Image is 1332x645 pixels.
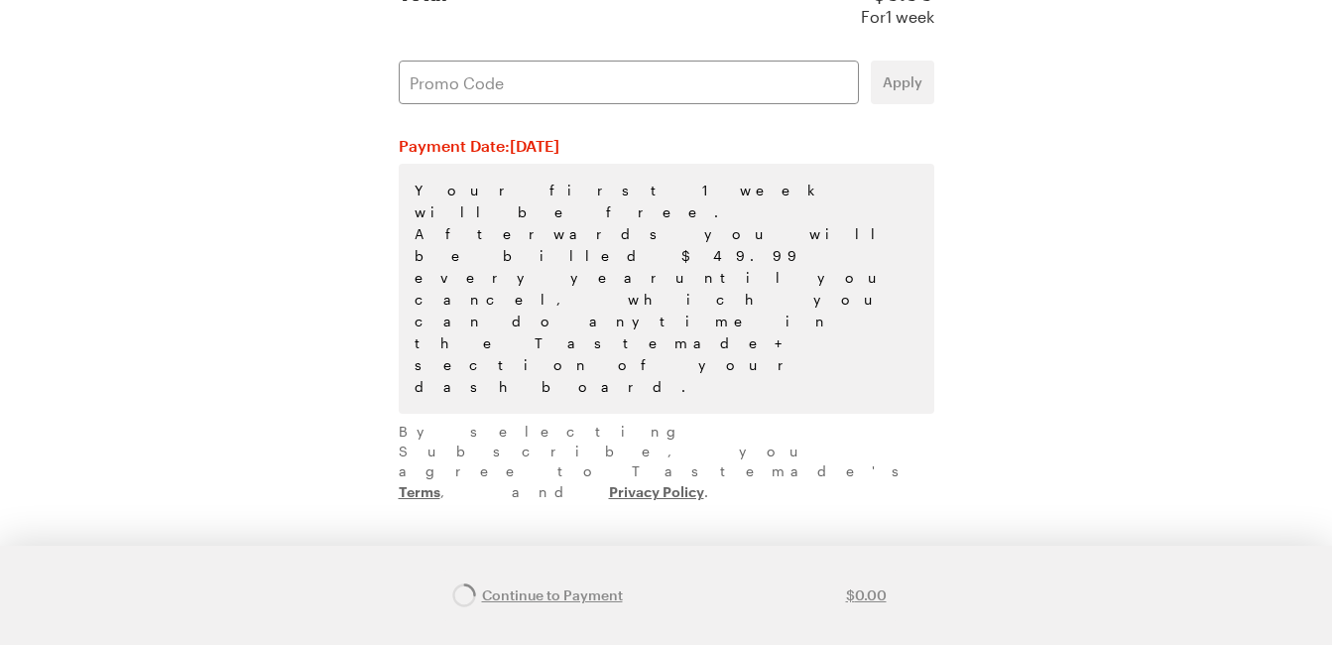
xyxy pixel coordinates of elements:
[399,61,859,104] input: Promo Code
[399,481,440,500] a: Terms
[399,164,934,414] p: Your first 1 week will be free. Afterwards you will be billed $49.99 every year until you cancel,...
[609,481,704,500] a: Privacy Policy
[399,136,934,156] h2: Payment Date: [DATE]
[861,5,934,29] div: For 1 week
[399,136,934,502] section: Subscription renewal information and terms
[399,422,934,502] p: By selecting Subscribe, you agree to Tastemade's , and .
